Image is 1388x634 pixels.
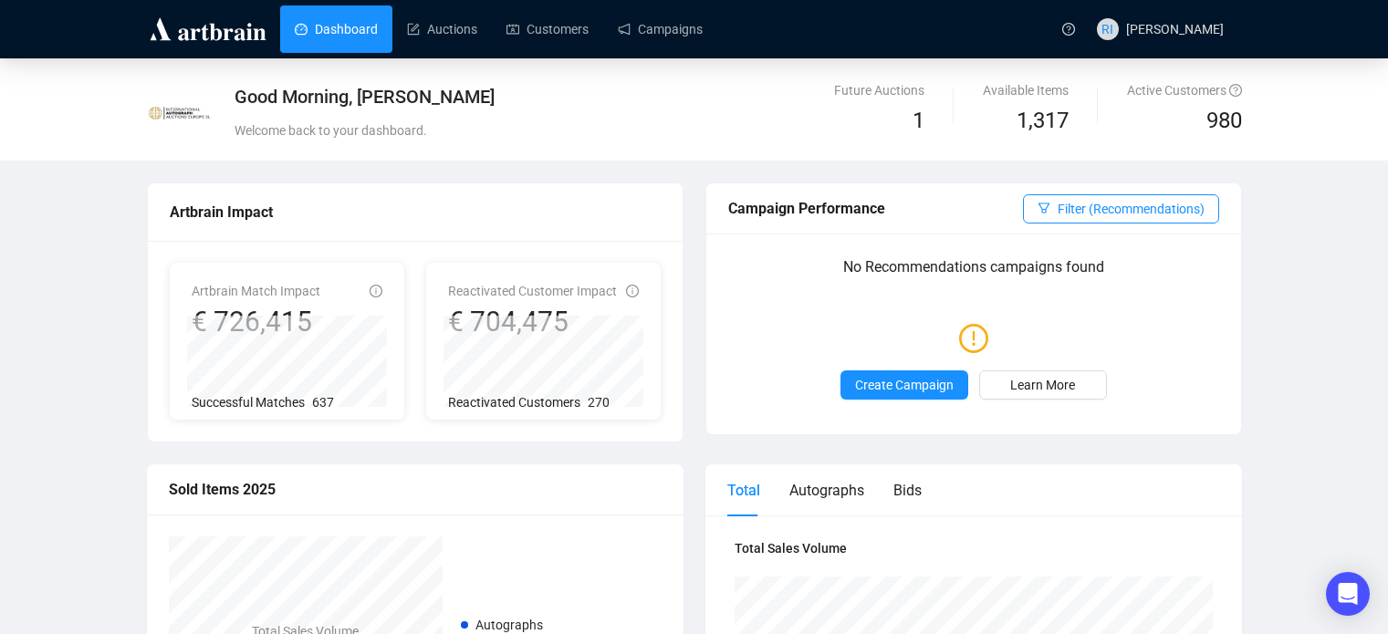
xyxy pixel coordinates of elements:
button: Create Campaign [840,370,968,400]
div: Good Morning, [PERSON_NAME] [235,84,872,109]
div: Bids [893,479,922,502]
a: Customers [506,5,589,53]
span: 980 [1206,108,1242,133]
p: No Recommendations campaigns found [728,255,1219,291]
div: Autographs [789,479,864,502]
div: Available Items [983,80,1069,100]
span: question-circle [1062,23,1075,36]
span: RI [1101,19,1113,39]
span: Filter (Recommendations) [1058,199,1205,219]
a: Dashboard [295,5,378,53]
h4: Total Sales Volume [735,538,1213,558]
div: Welcome back to your dashboard. [235,120,872,140]
a: Auctions [407,5,477,53]
span: 1,317 [1017,104,1069,139]
div: Future Auctions [834,80,924,100]
span: Reactivated Customers [448,395,580,410]
span: Active Customers [1127,83,1242,98]
div: Open Intercom Messenger [1326,572,1370,616]
span: 1 [913,108,924,133]
a: Campaigns [618,5,703,53]
div: Total [727,479,760,502]
span: [PERSON_NAME] [1126,22,1224,36]
span: Create Campaign [855,375,954,395]
span: info-circle [626,285,639,297]
span: 270 [588,395,610,410]
div: € 704,475 [448,305,617,339]
div: Sold Items 2025 [169,478,662,501]
span: 637 [312,395,334,410]
span: Autographs [475,618,543,632]
span: Reactivated Customer Impact [448,284,617,298]
span: Successful Matches [192,395,305,410]
span: question-circle [1229,84,1242,97]
button: Filter (Recommendations) [1023,194,1219,223]
img: logo [147,15,269,44]
span: Artbrain Match Impact [192,284,320,298]
span: filter [1038,202,1050,214]
div: € 726,415 [192,305,320,339]
span: info-circle [370,285,382,297]
span: exclamation-circle [959,317,988,359]
div: Campaign Performance [728,197,1023,220]
img: 622e19684f2625001dda177d.jpg [148,81,212,145]
a: Learn More [979,370,1107,400]
div: Artbrain Impact [170,201,661,223]
span: Learn More [1010,375,1075,395]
